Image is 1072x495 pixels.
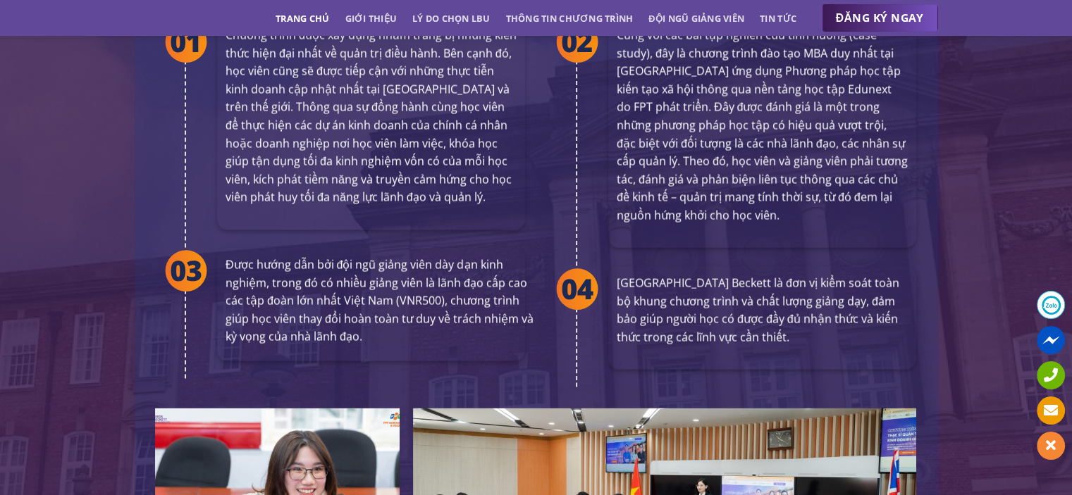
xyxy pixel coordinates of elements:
a: Giới thiệu [345,6,397,31]
a: Trang chủ [276,6,329,31]
p: Cùng với các bài tập nghiên cứu tình huống (case study), đây là chương trình đào tạo MBA duy nhất... [617,27,908,225]
a: Lý do chọn LBU [412,6,491,31]
p: Được hướng dẫn bởi đội ngũ giảng viên dày dạn kinh nghiệm, trong đó có nhiều giảng viên là lãnh đ... [226,256,534,346]
span: ĐĂNG KÝ NGAY [836,9,924,27]
p: Chương trình được xây dựng nhằm trang bị những kiến thức hiện đại nhất về quản trị điều hành. Bên... [226,27,517,207]
a: Tin tức [760,6,796,31]
a: Đội ngũ giảng viên [648,6,744,31]
a: ĐĂNG KÝ NGAY [822,4,938,32]
a: Thông tin chương trình [506,6,634,31]
p: [GEOGRAPHIC_DATA] Beckett là đơn vị kiểm soát toàn bộ khung chương trình và chất lượng giảng dạy,... [617,275,908,346]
